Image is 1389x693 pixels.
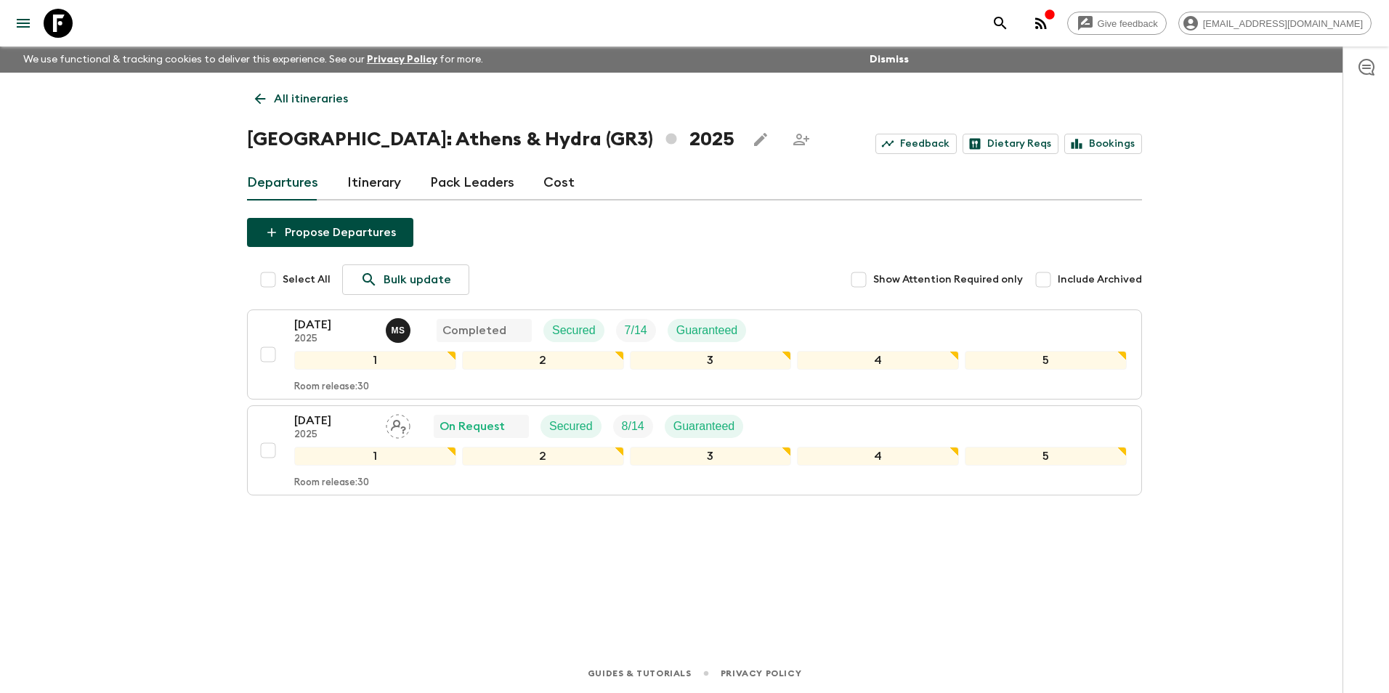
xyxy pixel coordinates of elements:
[866,49,912,70] button: Dismiss
[630,447,792,466] div: 3
[247,405,1142,495] button: [DATE]2025Assign pack leaderOn RequestSecuredTrip FillGuaranteed12345Room release:30
[1067,12,1167,35] a: Give feedback
[247,166,318,200] a: Departures
[543,166,575,200] a: Cost
[552,322,596,339] p: Secured
[342,264,469,295] a: Bulk update
[294,477,369,489] p: Room release: 30
[625,322,647,339] p: 7 / 14
[543,319,604,342] div: Secured
[440,418,505,435] p: On Request
[430,166,514,200] a: Pack Leaders
[540,415,602,438] div: Secured
[963,134,1058,154] a: Dietary Reqs
[588,665,692,681] a: Guides & Tutorials
[1058,272,1142,287] span: Include Archived
[965,447,1127,466] div: 5
[1195,18,1371,29] span: [EMAIL_ADDRESS][DOMAIN_NAME]
[386,323,413,334] span: Magda Sotiriadis
[384,271,451,288] p: Bulk update
[676,322,738,339] p: Guaranteed
[386,418,410,430] span: Assign pack leader
[875,134,957,154] a: Feedback
[721,665,801,681] a: Privacy Policy
[294,381,369,393] p: Room release: 30
[630,351,792,370] div: 3
[347,166,401,200] a: Itinerary
[442,322,506,339] p: Completed
[797,447,959,466] div: 4
[294,333,374,345] p: 2025
[787,125,816,154] span: Share this itinerary
[294,429,374,441] p: 2025
[294,412,374,429] p: [DATE]
[462,447,624,466] div: 2
[294,351,456,370] div: 1
[986,9,1015,38] button: search adventures
[873,272,1023,287] span: Show Attention Required only
[746,125,775,154] button: Edit this itinerary
[622,418,644,435] p: 8 / 14
[247,218,413,247] button: Propose Departures
[9,9,38,38] button: menu
[1064,134,1142,154] a: Bookings
[1090,18,1166,29] span: Give feedback
[797,351,959,370] div: 4
[462,351,624,370] div: 2
[613,415,653,438] div: Trip Fill
[247,125,734,154] h1: [GEOGRAPHIC_DATA]: Athens & Hydra (GR3) 2025
[673,418,735,435] p: Guaranteed
[294,447,456,466] div: 1
[616,319,656,342] div: Trip Fill
[367,54,437,65] a: Privacy Policy
[294,316,374,333] p: [DATE]
[549,418,593,435] p: Secured
[1178,12,1372,35] div: [EMAIL_ADDRESS][DOMAIN_NAME]
[247,84,356,113] a: All itineraries
[274,90,348,108] p: All itineraries
[965,351,1127,370] div: 5
[247,309,1142,400] button: [DATE]2025Magda SotiriadisCompletedSecuredTrip FillGuaranteed12345Room release:30
[17,46,489,73] p: We use functional & tracking cookies to deliver this experience. See our for more.
[283,272,331,287] span: Select All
